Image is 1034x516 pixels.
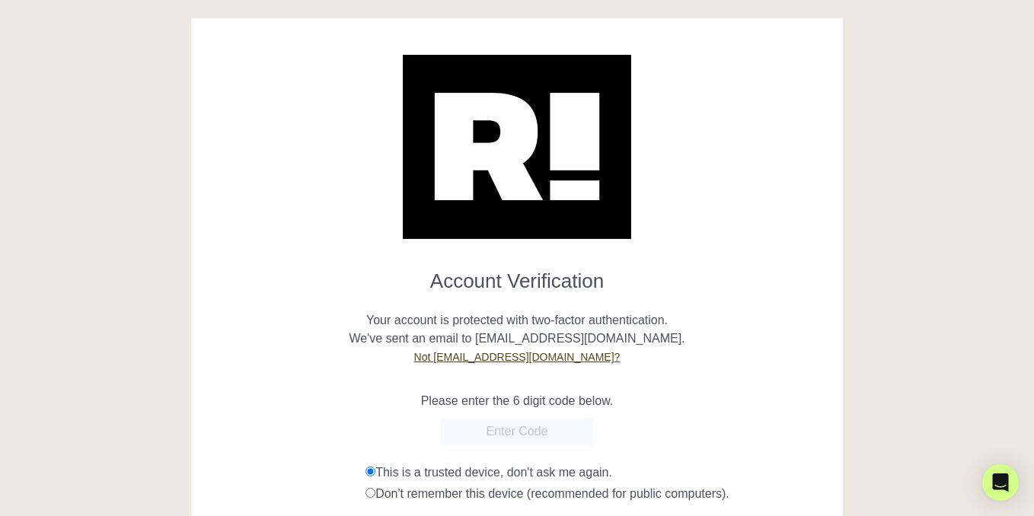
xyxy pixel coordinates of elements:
img: Retention.com [403,55,631,239]
div: Open Intercom Messenger [982,464,1019,501]
div: Don't remember this device (recommended for public computers). [365,485,831,503]
h1: Account Verification [203,257,831,293]
p: Your account is protected with two-factor authentication. We've sent an email to [EMAIL_ADDRESS][... [203,293,831,366]
a: Not [EMAIL_ADDRESS][DOMAIN_NAME]? [414,351,621,363]
p: Please enter the 6 digit code below. [203,392,831,410]
div: This is a trusted device, don't ask me again. [365,463,831,482]
input: Enter Code [441,418,593,445]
